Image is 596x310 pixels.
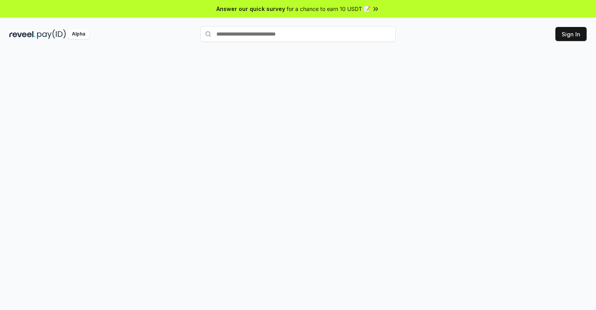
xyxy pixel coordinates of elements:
[287,5,370,13] span: for a chance to earn 10 USDT 📝
[9,29,36,39] img: reveel_dark
[68,29,89,39] div: Alpha
[216,5,285,13] span: Answer our quick survey
[37,29,66,39] img: pay_id
[555,27,587,41] button: Sign In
